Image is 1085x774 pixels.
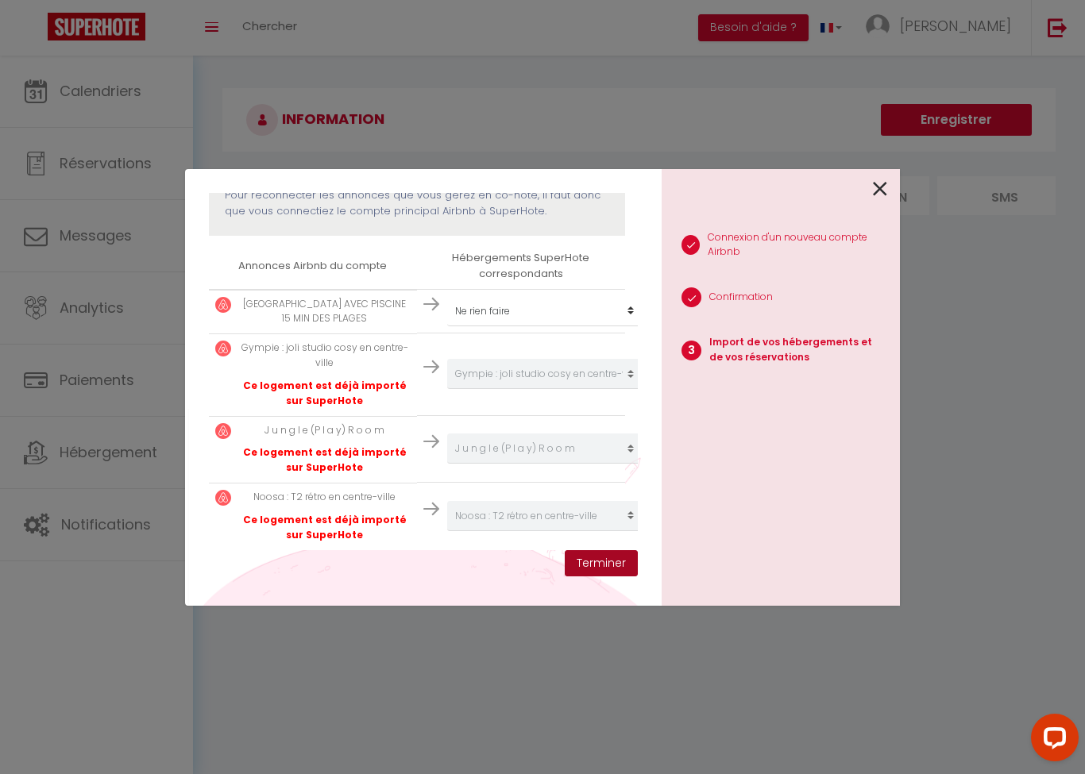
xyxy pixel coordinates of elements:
iframe: LiveChat chat widget [1018,707,1085,774]
p: J u n g l e (P l a y) R o o m [239,423,411,438]
p: [GEOGRAPHIC_DATA] AVEC PISCINE 15 MIN DES PLAGES [239,297,411,327]
button: Terminer [565,550,638,577]
p: Noosa : T2 rétro en centre-ville [239,490,411,505]
p: Ce logement est déjà importé sur SuperHote [239,445,411,476]
th: Hébergements SuperHote correspondants [417,244,625,289]
p: Ce logement est déjà importé sur SuperHote [239,513,411,543]
p: Import de vos hébergements et de vos réservations [709,335,887,365]
th: Annonces Airbnb du compte [209,244,417,289]
p: Confirmation [709,290,773,305]
p: Connexion d'un nouveau compte Airbnb [708,230,887,260]
span: 3 [682,341,701,360]
p: Ce logement est déjà importé sur SuperHote [239,379,411,409]
p: Pour reconnecter les annonces que vous gérez en co-hôte, il faut donc que vous connectiez le comp... [225,187,609,220]
p: Gympie : joli studio cosy en centre-ville [239,341,411,371]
